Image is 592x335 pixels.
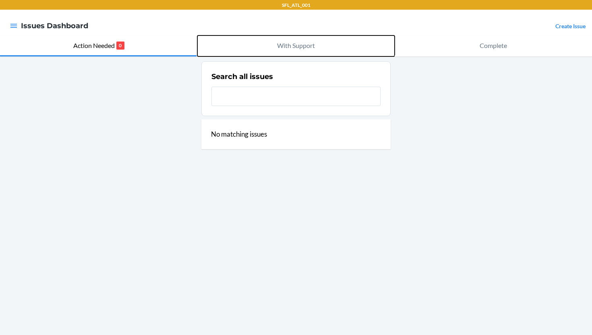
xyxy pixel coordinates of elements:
h2: Search all issues [211,71,273,82]
div: No matching issues [201,119,391,149]
p: 0 [116,42,124,50]
h4: Issues Dashboard [21,21,88,31]
p: Action Needed [73,41,115,50]
p: With Support [277,41,315,50]
a: Create Issue [555,23,586,29]
p: Complete [480,41,507,50]
button: Complete [395,35,592,56]
button: With Support [197,35,395,56]
p: SFL_ATL_001 [282,2,310,9]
